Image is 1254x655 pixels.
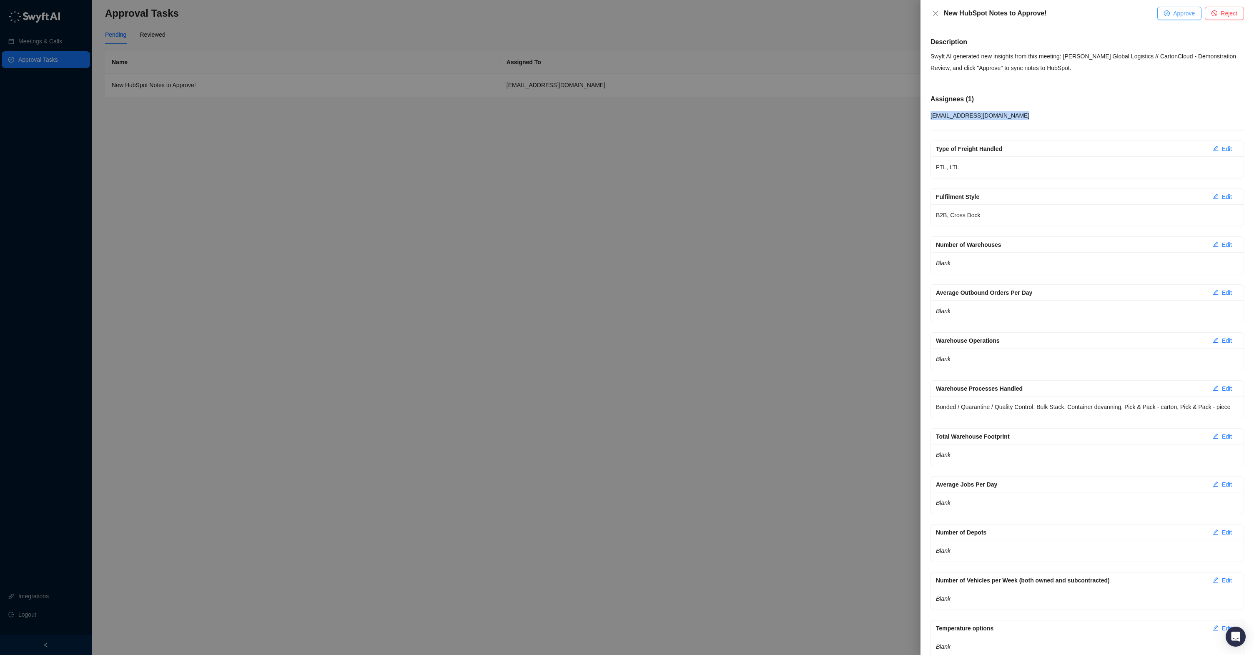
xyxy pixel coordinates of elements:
[1206,526,1239,539] button: Edit
[1206,574,1239,587] button: Edit
[936,528,1206,537] div: Number of Depots
[1222,576,1232,585] span: Edit
[936,384,1206,393] div: Warehouse Processes Handled
[1206,334,1239,347] button: Edit
[1222,240,1232,249] span: Edit
[1222,480,1232,489] span: Edit
[936,643,951,650] em: Blank
[936,336,1206,345] div: Warehouse Operations
[1222,528,1232,537] span: Edit
[1226,627,1246,647] div: Open Intercom Messenger
[1157,7,1201,20] button: Approve
[1213,481,1219,487] span: edit
[1206,190,1239,203] button: Edit
[936,240,1206,249] div: Number of Warehouses
[936,499,951,506] em: Blank
[1206,286,1239,299] button: Edit
[930,62,1244,74] p: Review, and click "Approve" to sync notes to HubSpot.
[930,37,1244,47] h5: Description
[932,10,939,17] span: close
[1213,433,1219,439] span: edit
[930,8,940,18] button: Close
[1206,478,1239,491] button: Edit
[936,288,1206,297] div: Average Outbound Orders Per Day
[944,8,1157,18] div: New HubSpot Notes to Approve!
[936,356,951,362] em: Blank
[936,209,1239,221] p: B2B, Cross Dock
[936,432,1206,441] div: Total Warehouse Footprint
[930,94,1244,104] h5: Assignees ( 1 )
[936,308,951,314] em: Blank
[1222,624,1232,633] span: Edit
[1213,529,1219,535] span: edit
[1222,432,1232,441] span: Edit
[936,595,951,602] em: Blank
[1222,336,1232,345] span: Edit
[1213,146,1219,151] span: edit
[1213,289,1219,295] span: edit
[936,144,1206,153] div: Type of Freight Handled
[936,480,1206,489] div: Average Jobs Per Day
[1222,144,1232,153] span: Edit
[1206,430,1239,443] button: Edit
[1213,577,1219,583] span: edit
[930,112,1029,119] span: [EMAIL_ADDRESS][DOMAIN_NAME]
[1222,288,1232,297] span: Edit
[1173,9,1195,18] span: Approve
[1213,337,1219,343] span: edit
[936,260,951,266] em: Blank
[1213,625,1219,631] span: edit
[1206,238,1239,251] button: Edit
[1206,142,1239,156] button: Edit
[1205,7,1244,20] button: Reject
[1164,10,1170,16] span: check-circle
[1222,192,1232,201] span: Edit
[936,192,1206,201] div: Fulfilment Style
[936,161,1239,173] p: FTL, LTL
[936,576,1206,585] div: Number of Vehicles per Week (both owned and subcontracted)
[1213,241,1219,247] span: edit
[1221,9,1237,18] span: Reject
[1222,384,1232,393] span: Edit
[930,50,1244,62] p: Swyft AI generated new insights from this meeting: [PERSON_NAME] Global Logistics // CartonCloud ...
[1206,382,1239,395] button: Edit
[936,547,951,554] em: Blank
[936,624,1206,633] div: Temperature options
[936,452,951,458] em: Blank
[1206,622,1239,635] button: Edit
[1211,10,1217,16] span: stop
[1213,193,1219,199] span: edit
[1213,385,1219,391] span: edit
[936,401,1239,413] p: Bonded / Quarantine / Quality Control, Bulk Stack, Container devanning, Pick & Pack - carton, Pic...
